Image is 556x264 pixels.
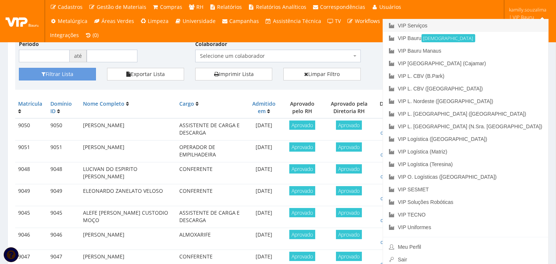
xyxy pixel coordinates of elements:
a: VIP L. [GEOGRAPHIC_DATA] (N.Sra. [GEOGRAPHIC_DATA]) [383,120,548,133]
a: VIP O. Logísticas ([GEOGRAPHIC_DATA]) [383,171,548,183]
span: Aprovado [289,164,315,174]
a: VIP Serviços [383,19,548,32]
span: Relatórios [217,3,242,10]
td: ASSISTENTE DE CARGA E DESCARGA [176,118,246,141]
a: (0) [82,28,102,42]
td: 9045 [47,206,80,228]
span: Arquivo Morto [394,17,430,24]
a: Limpeza [137,14,172,28]
a: 41 documentos [380,231,411,245]
td: [DATE] [246,184,282,206]
span: Universidade [183,17,216,24]
span: Aprovado [289,208,315,217]
span: Aprovado [289,252,315,261]
a: VIP L. [GEOGRAPHIC_DATA] ([GEOGRAPHIC_DATA]) [383,108,548,120]
span: Relatórios Analíticos [256,3,306,10]
span: TV [335,17,341,24]
a: VIP TECNO [383,208,548,221]
a: VIP L. Nordeste ([GEOGRAPHIC_DATA]) [383,95,548,108]
a: Limpar Filtro [283,68,360,80]
button: Filtrar Lista [19,68,96,80]
label: Colaborador [195,40,227,48]
a: Imprimir Lista [195,68,272,80]
td: 9046 [47,228,80,250]
span: Aprovado [336,230,362,239]
a: Campanhas [219,14,262,28]
span: Selecione um colaborador [195,50,360,62]
span: Gestão de Materiais [97,3,146,10]
td: [DATE] [246,162,282,184]
td: ELEONARDO ZANELATO VELOSO [80,184,176,206]
a: VIP L. CBV (B.Park) [383,70,548,82]
span: Selecione um colaborador [200,52,351,60]
th: Aprovado pela Diretoria RH [323,97,375,118]
td: OPERADOR DE EMPILHADEIRA [176,141,246,162]
span: Integrações [50,32,79,39]
a: Arquivo Morto [383,14,433,28]
span: Aprovado [336,121,362,130]
button: Exportar Lista [107,68,184,80]
a: VIP Logística (Teresina) [383,158,548,171]
a: VIP Bauru Manaus [383,44,548,57]
td: 9049 [15,184,47,206]
td: [PERSON_NAME] [80,141,176,162]
td: CONFERENTE [176,184,246,206]
span: Aprovado [336,142,362,152]
td: 9050 [47,118,80,141]
td: ASSISTENTE DE CARGA E DESCARGA [176,206,246,228]
a: VIP L. CBV ([GEOGRAPHIC_DATA]) [383,82,548,95]
a: VIP SESMET [383,183,548,196]
td: 9048 [15,162,47,184]
a: Assistência Técnica [262,14,324,28]
span: até [70,50,87,62]
a: Integrações [47,28,82,42]
a: VIP [GEOGRAPHIC_DATA] (Cajamar) [383,57,548,70]
td: LUCIVAN DO ESPIRITO [PERSON_NAME] [80,162,176,184]
td: 9045 [15,206,47,228]
small: [DEMOGRAPHIC_DATA] [422,34,475,42]
a: Universidade [172,14,219,28]
th: Aprovado pelo RH [282,97,323,118]
span: Assistência Técnica [273,17,321,24]
span: Aprovado [336,252,362,261]
th: Documentos [375,97,416,118]
a: Cargo [179,100,194,107]
a: 36 documentos [380,122,411,136]
a: Domínio ID [50,100,72,115]
a: Admitido em [252,100,276,115]
a: Nome Completo [83,100,124,107]
span: Aprovado [289,186,315,195]
td: 9048 [47,162,80,184]
span: Correspondências [320,3,366,10]
a: VIP Uniformes [383,221,548,234]
a: VIP Soluções Robóticas [383,196,548,208]
span: Campanhas [230,17,259,24]
span: Aprovado [289,142,315,152]
span: Aprovado [336,186,362,195]
a: 41 documentos [380,187,411,202]
a: VIP Logística ([GEOGRAPHIC_DATA]) [383,133,548,145]
td: 9050 [15,118,47,141]
span: Cadastros [58,3,83,10]
span: Workflows [355,17,380,24]
td: [PERSON_NAME] [80,228,176,250]
span: Áreas Verdes [101,17,134,24]
td: [DATE] [246,118,282,141]
td: CONFERENTE [176,162,246,184]
img: logo [6,16,39,27]
td: [DATE] [246,206,282,228]
span: Limpeza [148,17,169,24]
a: TV [324,14,344,28]
a: 49 documentos [380,165,411,180]
td: ALMOXARIFE [176,228,246,250]
td: [DATE] [246,228,282,250]
a: Matrícula [18,100,42,107]
a: Metalúrgica [47,14,91,28]
td: 9049 [47,184,80,206]
span: Aprovado [336,164,362,174]
span: (0) [93,32,99,39]
span: Aprovado [289,121,315,130]
td: 9051 [15,141,47,162]
a: Meu Perfil [383,241,548,253]
span: Aprovado [336,208,362,217]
